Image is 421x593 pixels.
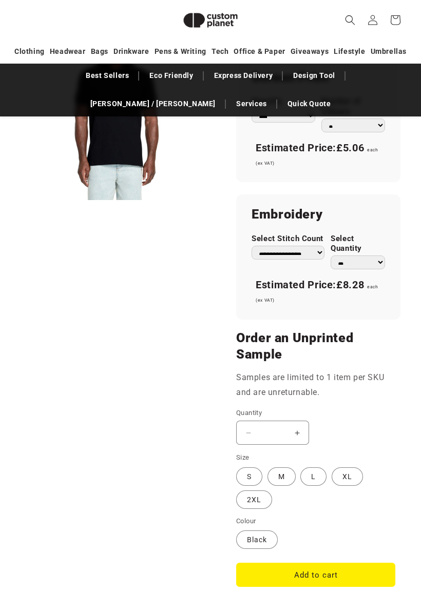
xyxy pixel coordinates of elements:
[256,148,378,166] span: each (ex VAT)
[212,43,228,61] a: Tech
[236,468,262,486] label: S
[288,67,340,85] a: Design Tool
[236,491,272,509] label: 2XL
[81,67,134,85] a: Best Sellers
[85,95,221,113] a: [PERSON_NAME] / [PERSON_NAME]
[113,43,149,61] a: Drinkware
[236,408,395,419] label: Quantity
[332,468,363,486] label: XL
[339,9,361,31] summary: Search
[236,531,278,549] label: Black
[155,43,206,61] a: Pens & Writing
[370,544,421,593] iframe: Chat Widget
[236,517,257,527] legend: Colour
[231,95,272,113] a: Services
[334,43,365,61] a: Lifestyle
[282,95,336,113] a: Quick Quote
[256,285,378,303] span: each (ex VAT)
[267,468,296,486] label: M
[291,43,329,61] a: Giveaways
[91,43,108,61] a: Bags
[14,43,45,61] a: Clothing
[336,142,364,154] span: £5.06
[300,468,327,486] label: L
[50,43,86,61] a: Headwear
[331,234,385,254] label: Select Quantity
[336,279,364,291] span: £8.28
[236,563,395,587] button: Add to cart
[234,43,285,61] a: Office & Paper
[236,330,395,364] h2: Order an Unprinted Sample
[236,453,251,463] legend: Size
[252,275,385,309] div: Estimated Price:
[175,4,246,36] img: Custom Planet
[252,138,385,172] div: Estimated Price:
[252,207,385,223] h2: Embroidery
[144,67,198,85] a: Eco Friendly
[209,67,278,85] a: Express Delivery
[371,43,407,61] a: Umbrellas
[236,371,395,401] p: Samples are limited to 1 item per SKU and are unreturnable.
[252,234,324,244] label: Select Stitch Count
